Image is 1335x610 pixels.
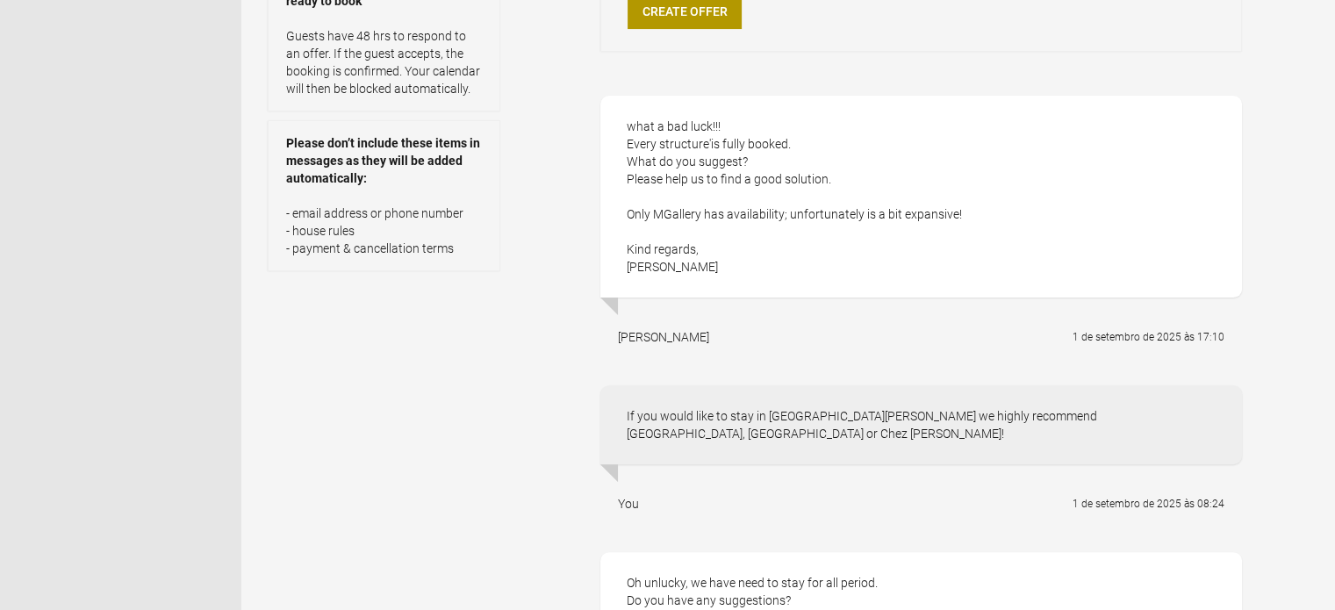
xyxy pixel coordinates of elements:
div: [PERSON_NAME] [618,328,709,346]
div: If you would like to stay in [GEOGRAPHIC_DATA][PERSON_NAME] we highly recommend [GEOGRAPHIC_DATA]... [600,385,1242,464]
flynt-date-display: 1 de setembro de 2025 às 08:24 [1073,498,1224,510]
p: - email address or phone number - house rules - payment & cancellation terms [286,205,482,257]
strong: Please don’t include these items in messages as they will be added automatically: [286,134,482,187]
div: what a bad luck!!! Every structure'is fully booked. What do you suggest? Please help us to find a... [600,96,1242,298]
flynt-date-display: 1 de setembro de 2025 às 17:10 [1073,331,1224,343]
div: You [618,495,639,513]
p: Guests have 48 hrs to respond to an offer. If the guest accepts, the booking is confirmed. Your c... [286,27,482,97]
